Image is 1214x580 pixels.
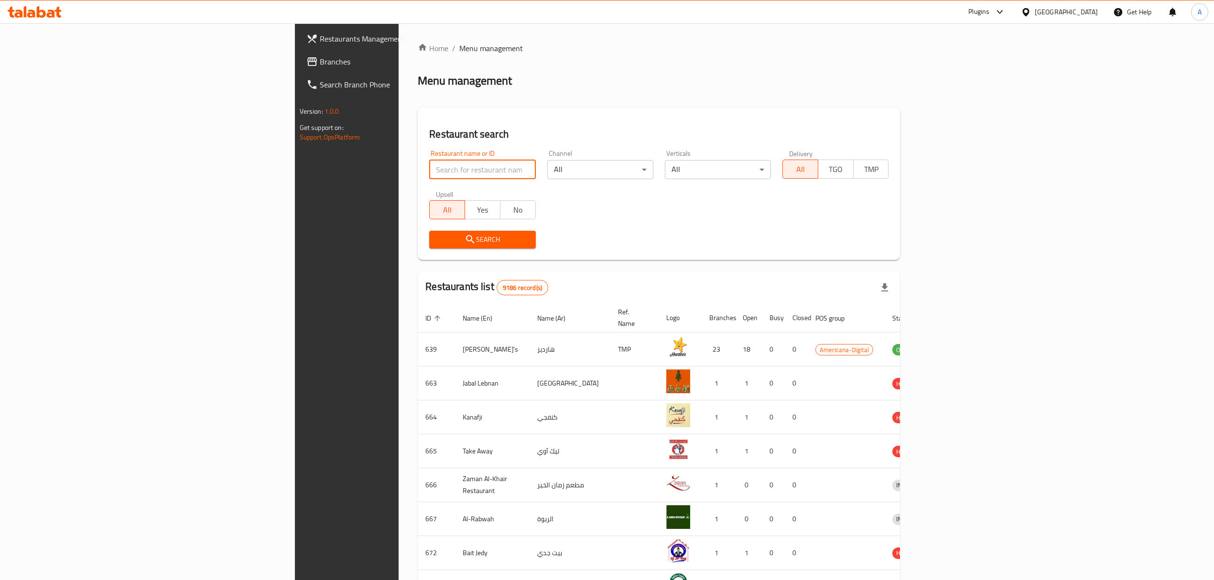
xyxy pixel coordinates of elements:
span: Restaurants Management [320,33,490,44]
div: Export file [873,276,896,299]
td: مطعم زمان الخير [530,468,610,502]
img: Jabal Lebnan [666,369,690,393]
td: 0 [762,333,785,366]
span: HIDDEN [892,548,921,559]
button: All [429,200,465,219]
img: Al-Rabwah [666,505,690,529]
td: 1 [702,502,735,536]
td: 0 [785,366,808,400]
button: TGO [818,160,854,179]
img: Bait Jedy [666,539,690,563]
td: 0 [762,434,785,468]
span: HIDDEN [892,412,921,423]
th: Open [735,303,762,333]
td: 0 [762,468,785,502]
div: HIDDEN [892,412,921,423]
label: Delivery [789,150,813,157]
td: 1 [735,366,762,400]
span: POS group [815,312,857,324]
td: 0 [785,536,808,570]
td: 1 [702,434,735,468]
nav: breadcrumb [418,43,900,54]
td: تيك آوي [530,434,610,468]
div: [GEOGRAPHIC_DATA] [1035,7,1098,17]
div: OPEN [892,344,916,355]
span: TMP [857,162,885,176]
td: 0 [762,366,785,400]
span: All [787,162,814,176]
span: OPEN [892,344,916,355]
span: A [1198,7,1202,17]
span: INACTIVE [892,480,925,491]
div: HIDDEN [892,446,921,457]
a: Branches [299,50,498,73]
td: 0 [785,468,808,502]
span: Americana-Digital [816,344,873,355]
td: 1 [702,366,735,400]
td: 0 [785,400,808,434]
span: Search [437,234,528,246]
div: All [665,160,771,179]
td: 0 [735,502,762,536]
img: Kanafji [666,403,690,427]
span: INACTIVE [892,514,925,525]
td: 0 [735,468,762,502]
button: Yes [465,200,500,219]
td: كنفجي [530,400,610,434]
td: 23 [702,333,735,366]
td: 1 [735,400,762,434]
span: Status [892,312,923,324]
h2: Restaurants list [425,279,548,295]
td: الربوة [530,502,610,536]
td: 0 [785,434,808,468]
span: Search Branch Phone [320,79,490,90]
button: No [500,200,536,219]
div: All [547,160,653,179]
td: 18 [735,333,762,366]
span: Ref. Name [618,306,647,329]
td: 1 [702,468,735,502]
a: Search Branch Phone [299,73,498,96]
td: 0 [762,502,785,536]
td: 0 [785,333,808,366]
span: 1.0.0 [325,105,339,118]
td: 0 [762,400,785,434]
a: Support.OpsPlatform [300,131,360,143]
td: هارديز [530,333,610,366]
td: 0 [762,536,785,570]
img: Hardee's [666,335,690,359]
td: 1 [702,536,735,570]
td: 1 [735,434,762,468]
img: Take Away [666,437,690,461]
label: Upsell [436,191,454,197]
td: 1 [735,536,762,570]
button: Search [429,231,535,248]
th: Closed [785,303,808,333]
img: Zaman Al-Khair Restaurant [666,471,690,495]
td: 1 [702,400,735,434]
div: Total records count [497,280,548,295]
div: Plugins [968,6,989,18]
td: 0 [785,502,808,536]
span: Name (En) [463,312,505,324]
span: HIDDEN [892,378,921,389]
h2: Restaurant search [429,127,889,141]
span: HIDDEN [892,446,921,457]
a: Restaurants Management [299,27,498,50]
span: No [504,203,532,217]
span: Name (Ar) [537,312,578,324]
div: HIDDEN [892,378,921,389]
span: Get support on: [300,121,344,134]
span: Version: [300,105,323,118]
td: [GEOGRAPHIC_DATA] [530,366,610,400]
span: 9186 record(s) [497,283,548,292]
button: All [782,160,818,179]
span: Branches [320,56,490,67]
th: Branches [702,303,735,333]
th: Logo [659,303,702,333]
span: All [434,203,461,217]
th: Busy [762,303,785,333]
